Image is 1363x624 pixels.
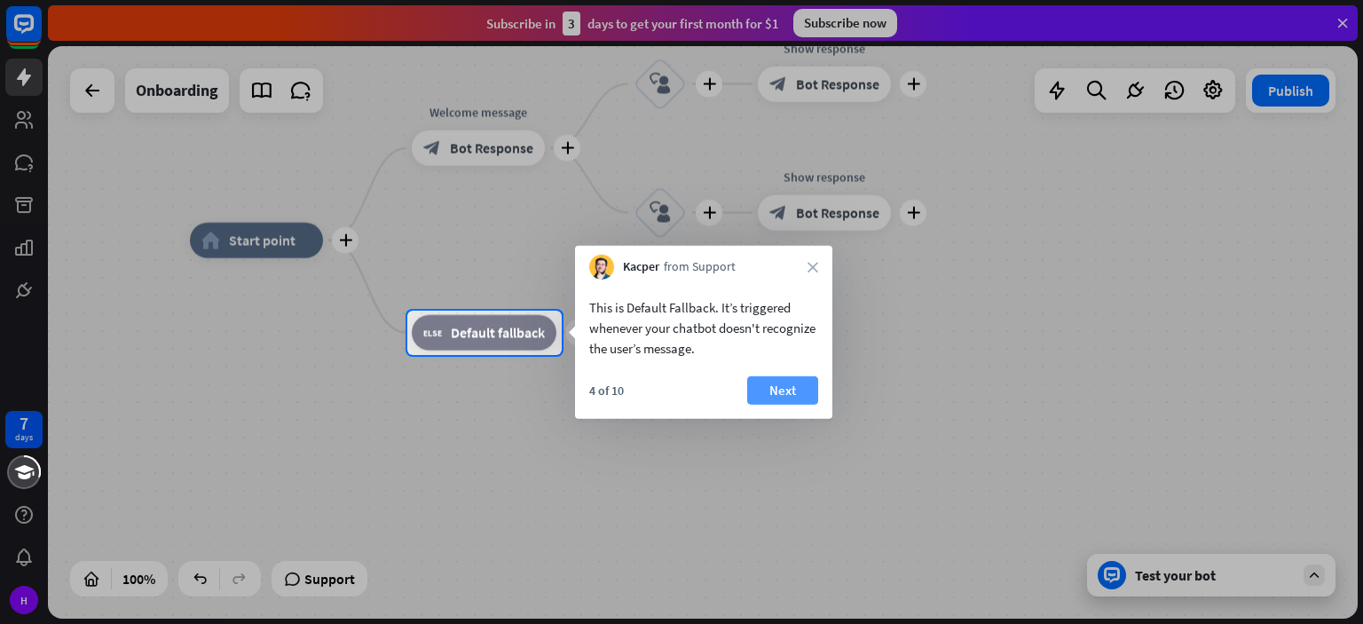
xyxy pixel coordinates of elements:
[589,383,624,399] div: 4 of 10
[589,297,818,359] div: This is Default Fallback. It’s triggered whenever your chatbot doesn't recognize the user’s message.
[14,7,67,60] button: Open LiveChat chat widget
[451,324,545,342] span: Default fallback
[423,324,442,342] i: block_fallback
[623,258,659,276] span: Kacper
[664,258,736,276] span: from Support
[747,376,818,405] button: Next
[808,262,818,273] i: close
